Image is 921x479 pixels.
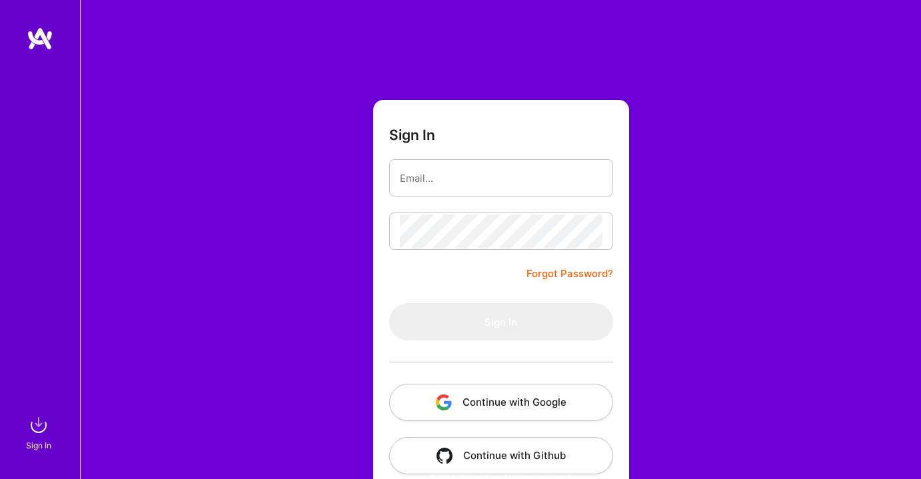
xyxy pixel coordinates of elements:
img: icon [437,448,453,464]
button: Continue with Github [389,437,613,474]
button: Sign In [389,303,613,340]
h3: Sign In [389,127,435,143]
button: Continue with Google [389,384,613,421]
img: icon [436,394,452,410]
img: logo [27,27,53,51]
a: sign inSign In [28,412,52,452]
input: Email... [400,161,602,195]
img: sign in [25,412,52,438]
a: Forgot Password? [526,266,613,282]
div: Sign In [26,438,51,452]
